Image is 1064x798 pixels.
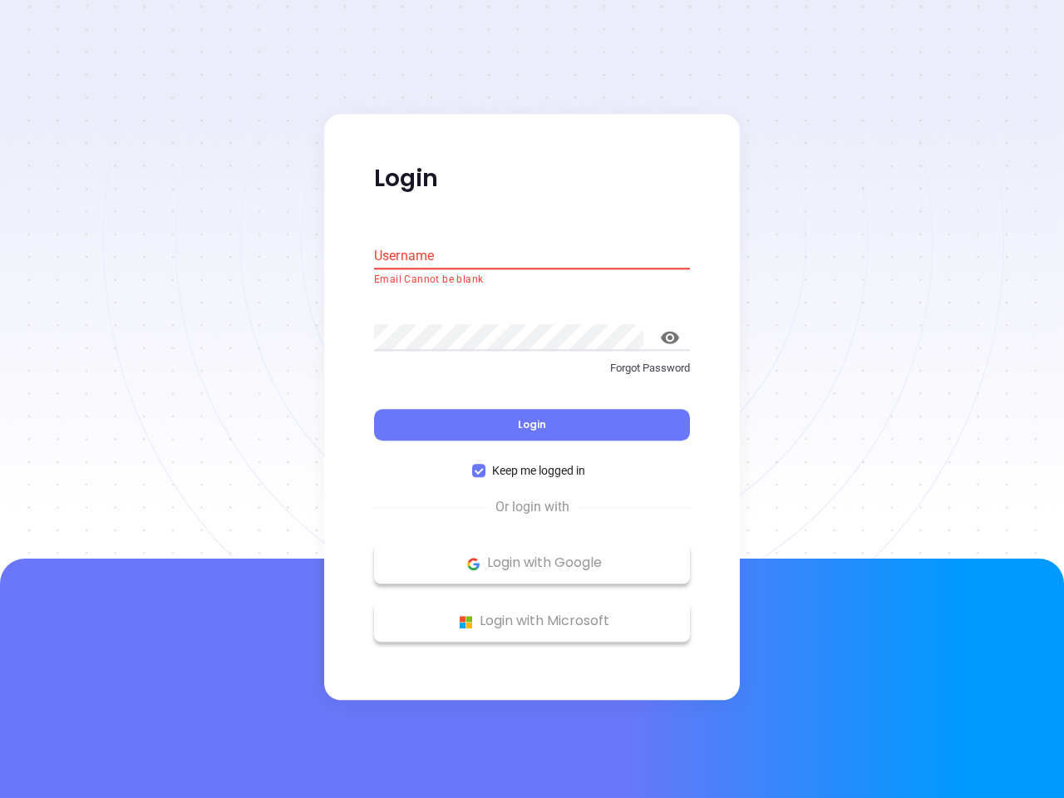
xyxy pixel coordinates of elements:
p: Login with Microsoft [382,609,682,634]
span: Keep me logged in [485,462,592,480]
p: Login with Google [382,551,682,576]
button: Microsoft Logo Login with Microsoft [374,601,690,643]
img: Microsoft Logo [456,612,476,633]
button: Login [374,410,690,441]
p: Forgot Password [374,360,690,377]
span: Login [518,418,546,432]
button: toggle password visibility [650,318,690,357]
p: Email Cannot be blank [374,272,690,288]
p: Login [374,164,690,194]
img: Google Logo [463,554,484,574]
button: Google Logo Login with Google [374,543,690,584]
a: Forgot Password [374,360,690,390]
span: Or login with [487,498,578,518]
